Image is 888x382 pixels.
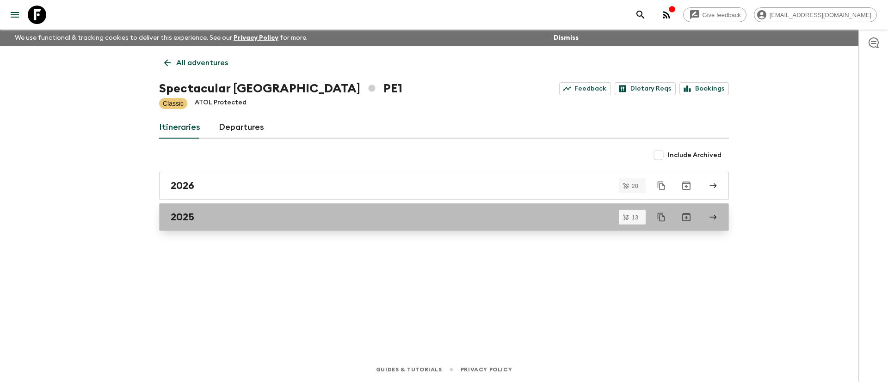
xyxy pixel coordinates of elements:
a: Itineraries [159,116,200,139]
button: menu [6,6,24,24]
a: Feedback [559,82,611,95]
span: Give feedback [697,12,746,18]
h1: Spectacular [GEOGRAPHIC_DATA] PE1 [159,79,402,98]
p: We use functional & tracking cookies to deliver this experience. See our for more. [11,30,311,46]
span: [EMAIL_ADDRESS][DOMAIN_NAME] [765,12,876,18]
span: 28 [626,183,644,189]
button: Duplicate [653,209,670,225]
button: Duplicate [653,177,670,194]
a: Give feedback [683,7,746,22]
button: Archive [677,176,696,195]
p: Classic [163,99,184,108]
a: Privacy Policy [461,364,512,375]
h2: 2026 [171,180,194,192]
a: 2025 [159,203,729,231]
a: Bookings [679,82,729,95]
p: All adventures [176,57,228,68]
span: Include Archived [668,151,721,160]
a: All adventures [159,54,233,72]
div: [EMAIL_ADDRESS][DOMAIN_NAME] [754,7,877,22]
a: Guides & Tutorials [376,364,442,375]
a: Privacy Policy [234,35,278,41]
button: Archive [677,208,696,226]
a: Departures [219,116,264,139]
a: 2026 [159,172,729,200]
p: ATOL Protected [195,98,247,109]
h2: 2025 [171,211,194,223]
button: Dismiss [551,31,581,44]
span: 13 [626,214,644,220]
a: Dietary Reqs [615,82,676,95]
button: search adventures [631,6,650,24]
